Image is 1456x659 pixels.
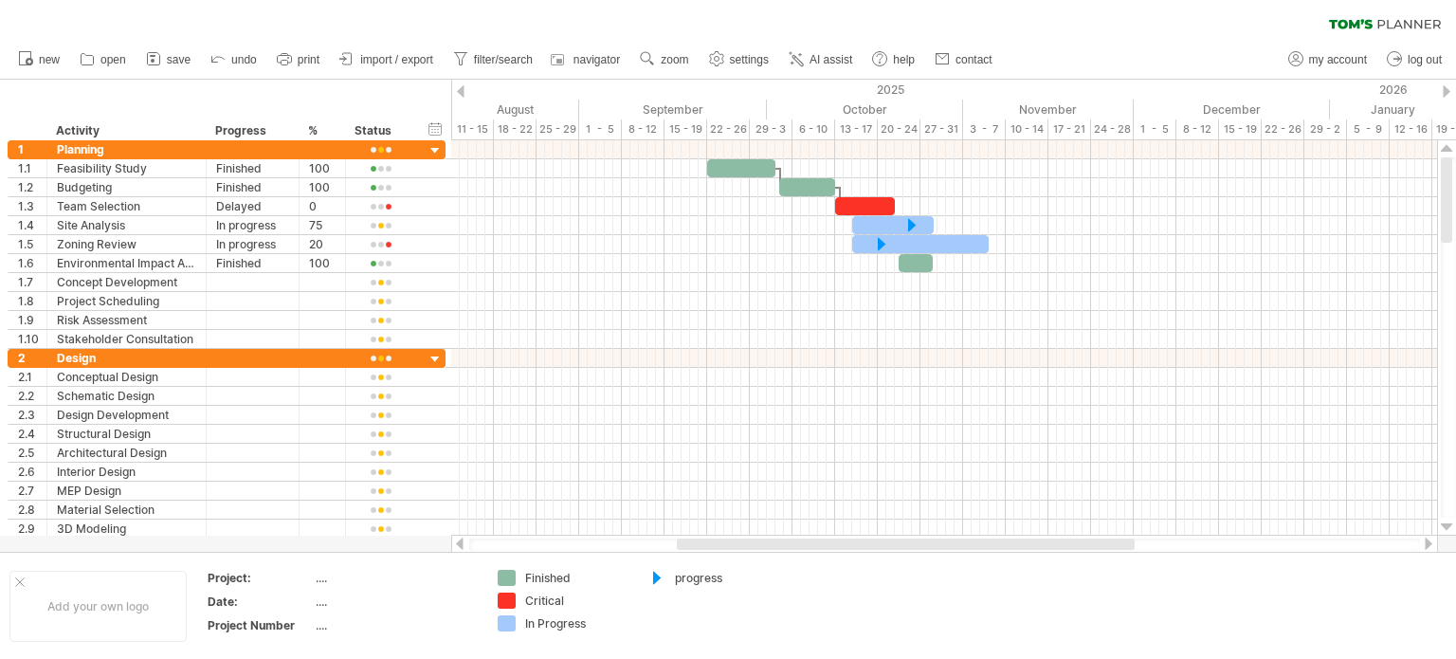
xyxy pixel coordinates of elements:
div: 20 - 24 [878,119,920,139]
div: Design [57,349,196,367]
div: 10 - 14 [1006,119,1048,139]
div: 1.9 [18,311,46,329]
span: my account [1309,53,1367,66]
div: Design Development [57,406,196,424]
a: new [13,47,65,72]
div: Date: [208,594,312,610]
div: Material Selection [57,501,196,519]
div: Concept Development [57,273,196,291]
div: 100 [309,178,336,196]
span: print [298,53,319,66]
div: Project Number [208,617,312,633]
div: December 2025 [1134,100,1330,119]
div: 1.10 [18,330,46,348]
a: log out [1382,47,1447,72]
div: 22 - 26 [707,119,750,139]
div: August 2025 [400,100,579,119]
a: save [141,47,196,72]
div: 20 [309,235,336,253]
div: 2.9 [18,520,46,538]
div: 12 - 16 [1390,119,1432,139]
div: 13 - 17 [835,119,878,139]
div: In Progress [525,615,628,632]
div: 2.4 [18,425,46,443]
div: Environmental Impact Assessment [57,254,196,272]
div: In progress [216,235,289,253]
div: Conceptual Design [57,368,196,386]
a: my account [1283,47,1373,72]
div: 1 - 5 [579,119,622,139]
div: Interior Design [57,463,196,481]
div: Project: [208,570,312,586]
div: 2.1 [18,368,46,386]
a: help [867,47,920,72]
a: AI assist [784,47,858,72]
span: new [39,53,60,66]
div: September 2025 [579,100,767,119]
div: Budgeting [57,178,196,196]
div: 100 [309,159,336,177]
div: 8 - 12 [622,119,664,139]
div: 1.8 [18,292,46,310]
div: .... [316,617,475,633]
div: Schematic Design [57,387,196,405]
span: log out [1408,53,1442,66]
div: Critical [525,593,628,609]
div: 1.5 [18,235,46,253]
a: filter/search [448,47,538,72]
a: import / export [335,47,439,72]
div: Delayed [216,197,289,215]
a: print [272,47,325,72]
div: Activity [56,121,195,140]
div: Feasibility Study [57,159,196,177]
div: progress [675,570,778,586]
div: 2.3 [18,406,46,424]
div: Stakeholder Consultation [57,330,196,348]
div: Finished [216,178,289,196]
div: MEP Design [57,482,196,500]
div: 1 - 5 [1134,119,1176,139]
div: 29 - 3 [750,119,792,139]
span: open [100,53,126,66]
div: 18 - 22 [494,119,537,139]
div: 1 [18,140,46,158]
span: save [167,53,191,66]
div: Add your own logo [9,571,187,642]
div: 8 - 12 [1176,119,1219,139]
div: Zoning Review [57,235,196,253]
div: 75 [309,216,336,234]
div: Planning [57,140,196,158]
div: Status [355,121,405,140]
div: .... [316,594,475,610]
span: contact [955,53,992,66]
div: 1.4 [18,216,46,234]
a: undo [206,47,263,72]
div: 1.2 [18,178,46,196]
div: Team Selection [57,197,196,215]
span: navigator [573,53,620,66]
div: November 2025 [963,100,1134,119]
div: 29 - 2 [1304,119,1347,139]
div: 5 - 9 [1347,119,1390,139]
div: 0 [309,197,336,215]
div: 1.7 [18,273,46,291]
div: 1.6 [18,254,46,272]
div: 15 - 19 [1219,119,1262,139]
a: zoom [635,47,694,72]
div: 2.2 [18,387,46,405]
div: 24 - 28 [1091,119,1134,139]
div: In progress [216,216,289,234]
div: % [308,121,335,140]
div: 2.6 [18,463,46,481]
div: October 2025 [767,100,963,119]
div: Finished [525,570,628,586]
div: Project Scheduling [57,292,196,310]
div: Finished [216,254,289,272]
div: Structural Design [57,425,196,443]
div: 11 - 15 [451,119,494,139]
span: AI assist [810,53,852,66]
div: 15 - 19 [664,119,707,139]
div: 2.5 [18,444,46,462]
span: settings [730,53,769,66]
a: settings [704,47,774,72]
